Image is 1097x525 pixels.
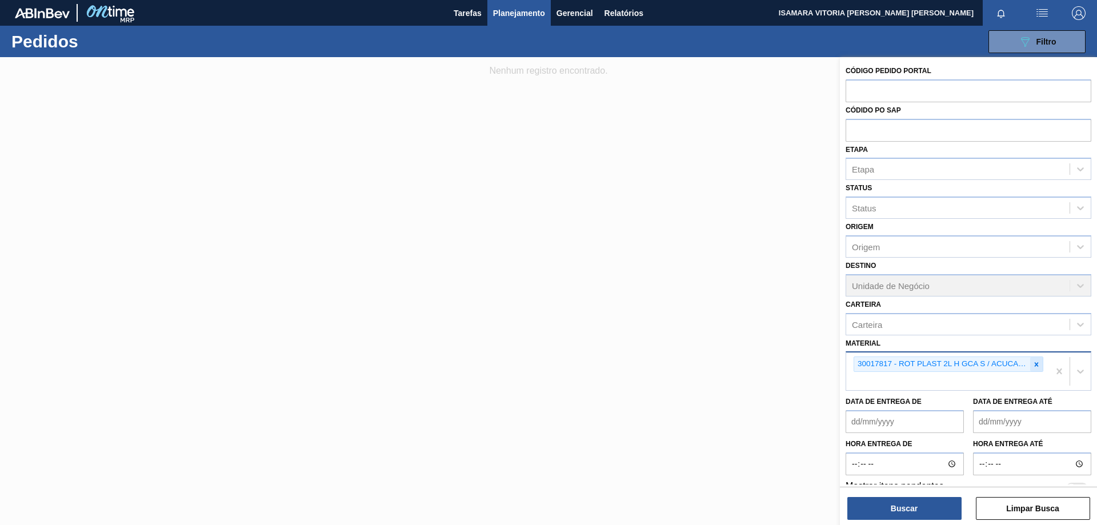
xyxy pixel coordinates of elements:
label: Hora entrega de [846,436,964,452]
div: Carteira [852,319,882,329]
label: Mostrar itens pendentes [846,481,944,495]
img: TNhmsLtSVTkK8tSr43FrP2fwEKptu5GPRR3wAAAABJRU5ErkJggg== [15,8,70,18]
span: Gerencial [556,6,593,20]
label: Status [846,184,872,192]
div: Etapa [852,165,874,174]
button: Notificações [983,5,1019,21]
span: Relatórios [604,6,643,20]
img: userActions [1035,6,1049,20]
label: Material [846,339,880,347]
button: Filtro [988,30,1086,53]
label: Código Pedido Portal [846,67,931,75]
div: Status [852,203,876,213]
span: Filtro [1036,37,1056,46]
h1: Pedidos [11,35,182,48]
span: Tarefas [454,6,482,20]
input: dd/mm/yyyy [973,410,1091,433]
label: Carteira [846,300,881,308]
label: Data de Entrega até [973,398,1052,406]
img: Logout [1072,6,1086,20]
input: dd/mm/yyyy [846,410,964,433]
label: Etapa [846,146,868,154]
label: Data de Entrega de [846,398,922,406]
label: Destino [846,262,876,270]
span: Planejamento [493,6,545,20]
div: 30017817 - ROT PLAST 2L H GCA S / ACUCAR NIV23 [854,357,1030,371]
label: Códido PO SAP [846,106,901,114]
label: Hora entrega até [973,436,1091,452]
label: Origem [846,223,874,231]
div: Origem [852,242,880,251]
